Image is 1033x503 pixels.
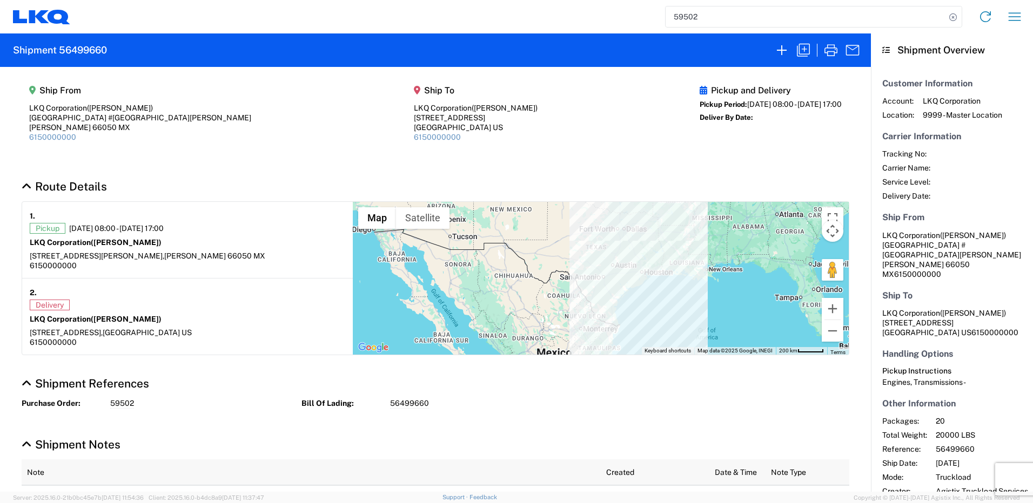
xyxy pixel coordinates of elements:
[882,366,1022,376] h6: Pickup Instructions
[822,220,843,242] button: Map camera controls
[301,398,383,409] strong: Bill Of Lading:
[13,44,107,57] h2: Shipment 56499660
[30,209,35,223] strong: 1.
[940,231,1006,240] span: ([PERSON_NAME])
[103,328,192,337] span: [GEOGRAPHIC_DATA] US
[940,309,1006,317] span: ([PERSON_NAME])
[414,123,538,132] div: [GEOGRAPHIC_DATA] US
[936,486,1028,496] span: Agistix Truckload Services
[414,113,538,123] div: [STREET_ADDRESS]
[22,180,107,193] a: Hide Details
[936,416,1028,426] span: 20
[894,270,941,278] span: 6150000000
[882,309,1006,327] span: LKQ Corporation [STREET_ADDRESS]
[936,458,1028,468] span: [DATE]
[30,261,345,270] div: 6150000000
[882,149,930,159] span: Tracking No:
[936,444,1028,454] span: 56499660
[882,241,1021,259] span: [GEOGRAPHIC_DATA] #[GEOGRAPHIC_DATA][PERSON_NAME]
[882,177,930,187] span: Service Level:
[22,398,103,409] strong: Purchase Order:
[822,320,843,342] button: Zoom out
[882,78,1022,89] h5: Customer Information
[882,163,930,173] span: Carrier Name:
[882,110,914,120] span: Location:
[882,230,1022,279] address: [PERSON_NAME] 66050 MX
[882,290,1022,301] h5: Ship To
[882,131,1022,141] h5: Carrier Information
[87,104,153,112] span: ([PERSON_NAME])
[882,96,914,106] span: Account:
[871,33,1033,67] header: Shipment Overview
[390,398,429,409] span: 56499660
[882,486,927,496] span: Creator:
[355,341,391,355] img: Google
[830,349,846,355] a: Terms
[91,315,162,323] span: ([PERSON_NAME])
[472,104,538,112] span: ([PERSON_NAME])
[22,377,149,390] a: Hide Details
[709,459,766,485] th: Date & Time
[29,133,76,141] a: 6150000000
[442,494,469,500] a: Support
[222,494,264,501] span: [DATE] 11:37:47
[822,259,843,281] button: Drag Pegman onto the map to open Street View
[30,315,162,323] strong: LKQ Corporation
[414,103,538,113] div: LKQ Corporation
[30,238,162,247] strong: LKQ Corporation
[355,341,391,355] a: Open this area in Google Maps (opens a new window)
[22,459,601,485] th: Note
[936,472,1028,482] span: Truckload
[164,251,265,260] span: [PERSON_NAME] 66050 MX
[30,223,65,234] span: Pickup
[697,348,773,354] span: Map data ©2025 Google, INEGI
[29,103,251,113] div: LKQ Corporation
[882,231,940,240] span: LKQ Corporation
[30,286,37,300] strong: 2.
[822,298,843,320] button: Zoom in
[666,6,945,27] input: Shipment, tracking or reference number
[882,430,927,440] span: Total Weight:
[149,494,264,501] span: Client: 2025.16.0-b4dc8a9
[69,223,164,233] span: [DATE] 08:00 - [DATE] 17:00
[13,494,144,501] span: Server: 2025.16.0-21b0bc45e7b
[854,493,1020,502] span: Copyright © [DATE]-[DATE] Agistix Inc., All Rights Reserved
[747,100,842,108] span: [DATE] 08:00 - [DATE] 17:00
[700,100,747,108] span: Pickup Period:
[923,110,1002,120] span: 9999 - Master Location
[776,347,827,355] button: Map Scale: 200 km per 45 pixels
[971,328,1018,337] span: 6150000000
[882,444,927,454] span: Reference:
[882,212,1022,222] h5: Ship From
[30,251,164,260] span: [STREET_ADDRESS][PERSON_NAME],
[469,494,497,500] a: Feedback
[110,398,134,409] span: 59502
[779,348,797,354] span: 200 km
[700,113,753,121] span: Deliver By Date:
[91,238,162,247] span: ([PERSON_NAME])
[700,85,842,96] h5: Pickup and Delivery
[414,85,538,96] h5: Ship To
[882,472,927,482] span: Mode:
[882,349,1022,359] h5: Handling Options
[22,438,120,451] a: Hide Details
[882,377,1022,387] div: Engines, Transmissions -
[29,85,251,96] h5: Ship From
[882,308,1022,337] address: [GEOGRAPHIC_DATA] US
[882,398,1022,409] h5: Other Information
[882,191,930,201] span: Delivery Date:
[936,430,1028,440] span: 20000 LBS
[396,207,450,229] button: Show satellite imagery
[645,347,691,355] button: Keyboard shortcuts
[358,207,396,229] button: Show street map
[822,207,843,229] button: Toggle fullscreen view
[882,416,927,426] span: Packages:
[923,96,1002,106] span: LKQ Corporation
[29,113,251,123] div: [GEOGRAPHIC_DATA] #[GEOGRAPHIC_DATA][PERSON_NAME]
[414,133,461,141] a: 6150000000
[882,458,927,468] span: Ship Date:
[601,459,709,485] th: Created
[29,123,251,132] div: [PERSON_NAME] 66050 MX
[766,459,849,485] th: Note Type
[30,337,345,347] div: 6150000000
